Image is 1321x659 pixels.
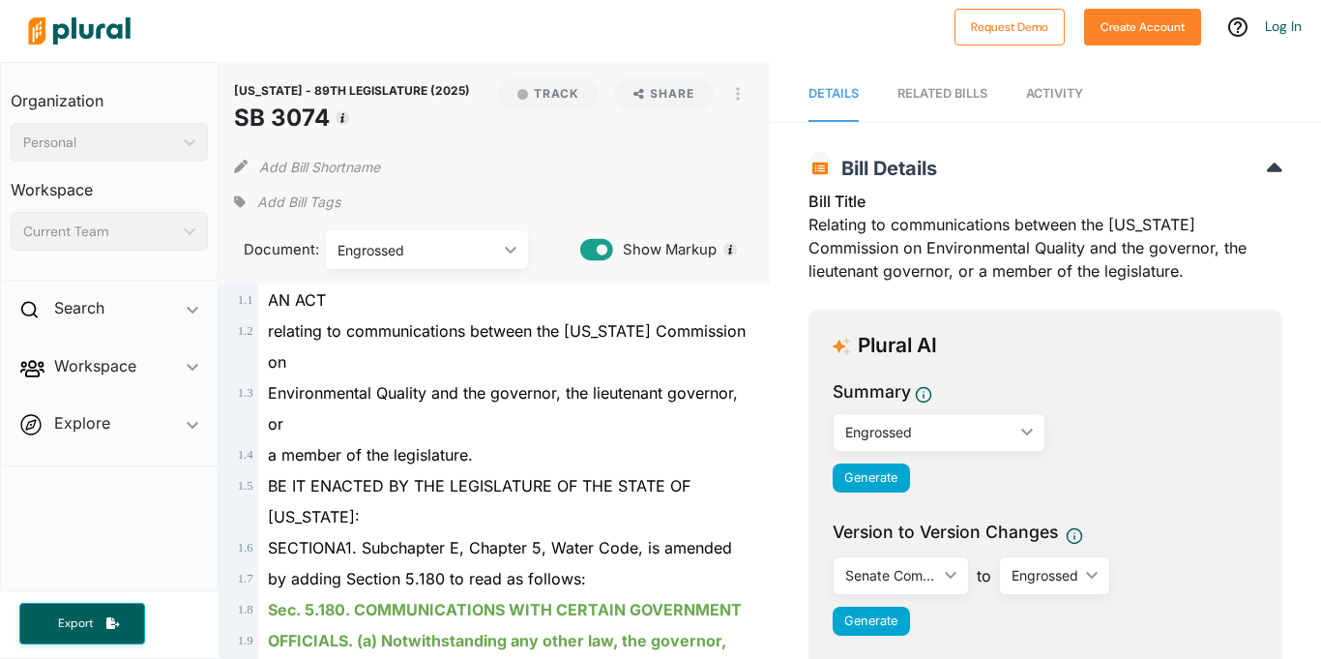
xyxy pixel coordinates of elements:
a: Create Account [1084,15,1201,36]
div: RELATED BILLS [897,84,987,103]
ins: Sec. 5.180. COMMUNICATIONS WITH CERTAIN GOVERNMENT [268,600,742,619]
span: 1 . 4 [238,448,253,462]
div: Relating to communications between the [US_STATE] Commission on Environmental Quality and the gov... [808,190,1282,294]
button: Track [498,77,599,110]
button: Request Demo [954,9,1065,45]
span: Bill Details [832,157,937,180]
span: 1 . 8 [238,603,253,616]
h3: Bill Title [808,190,1282,213]
span: Generate [844,614,897,628]
span: 1 . 1 [238,293,253,307]
span: 1 . 9 [238,634,253,647]
span: Details [808,86,859,101]
span: by adding Section 5.180 to read as follows: [268,569,586,588]
button: Generate [833,607,910,636]
div: Engrossed [1012,565,1078,585]
span: Document: [234,239,302,260]
span: 1 . 3 [238,386,253,400]
span: Environmental Quality and the governor, the lieutenant governor, or [268,383,738,434]
div: Engrossed [845,422,1013,442]
h3: Summary [833,379,911,404]
span: SECTIONA1. Subchapter E, Chapter 5, Water Code, is amended [268,538,732,557]
div: Senate Committee Report [845,565,937,585]
button: Generate [833,464,910,493]
span: Show Markup [613,239,717,260]
span: a member of the legislature. [268,445,473,464]
span: 1 . 5 [238,479,253,493]
button: Export [19,603,145,644]
span: Activity [1026,86,1083,101]
span: 1 . 2 [238,324,253,338]
span: 1 . 7 [238,572,253,585]
a: Log In [1265,17,1302,35]
span: Add Bill Tags [257,193,340,212]
div: Engrossed [338,240,497,260]
span: Generate [844,470,897,485]
button: Share [614,77,714,110]
span: Version to Version Changes [833,520,1058,545]
span: relating to communications between the [US_STATE] Commission on [268,321,746,372]
h1: SB 3074 [234,101,470,135]
button: Create Account [1084,9,1201,45]
div: Tooltip anchor [334,109,351,127]
span: Export [44,615,106,632]
h3: Plural AI [858,334,937,358]
div: Tooltip anchor [721,241,739,258]
span: 1 . 6 [238,541,253,554]
span: BE IT ENACTED BY THE LEGISLATURE OF THE STATE OF [US_STATE]: [268,476,690,526]
h3: Workspace [11,162,208,204]
div: Current Team [23,222,176,242]
span: AN ACT [268,290,326,310]
a: Request Demo [954,15,1065,36]
span: [US_STATE] - 89TH LEGISLATURE (2025) [234,83,470,98]
span: to [969,564,999,587]
div: Add tags [234,188,340,217]
a: Details [808,67,859,122]
h2: Search [54,297,104,318]
div: Personal [23,133,176,153]
a: Activity [1026,67,1083,122]
button: Share [606,77,721,110]
a: RELATED BILLS [897,67,987,122]
button: Add Bill Shortname [259,151,380,182]
h3: Organization [11,73,208,115]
